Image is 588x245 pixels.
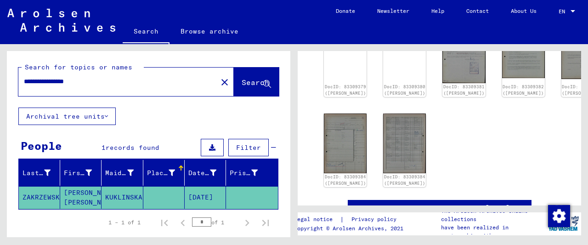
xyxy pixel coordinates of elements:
mat-cell: ZAKRZEWSKA [19,186,60,209]
img: yv_logo.png [546,212,581,235]
button: Last page [256,213,275,232]
img: 001.jpg [442,18,485,83]
div: Maiden Name [105,168,133,178]
div: Prisoner # [230,165,269,180]
a: DocID: 83309379 ([PERSON_NAME]) [325,84,366,96]
span: Filter [236,143,261,152]
a: Privacy policy [344,215,407,224]
a: See comments created before [DATE] [369,203,510,213]
div: People [21,137,62,154]
span: records found [106,143,159,152]
div: First Name [64,165,103,180]
div: Date of Birth [188,168,216,178]
div: Place of Birth [147,165,187,180]
button: Archival tree units [18,108,116,125]
p: The Arolsen Archives online collections [441,207,546,223]
mat-cell: [DATE] [185,186,226,209]
span: EN [559,8,569,15]
div: Change consent [548,205,570,227]
a: Browse archive [170,20,249,42]
div: Last Name [23,165,62,180]
span: 1 [102,143,106,152]
div: Place of Birth [147,168,175,178]
a: DocID: 83309380 ([PERSON_NAME]) [384,84,425,96]
div: | [294,215,407,224]
a: Legal notice [294,215,340,224]
a: DocID: 83309384 ([PERSON_NAME]) [325,174,366,186]
mat-header-cell: Prisoner # [226,160,278,186]
img: Change consent [548,205,570,227]
button: Clear [215,73,234,91]
mat-cell: KUKLINSKA [102,186,143,209]
button: First page [155,213,174,232]
div: 1 – 1 of 1 [108,218,141,227]
div: Last Name [23,168,51,178]
mat-icon: close [219,77,230,88]
p: have been realized in partnership with [441,223,546,240]
mat-header-cell: Maiden Name [102,160,143,186]
a: DocID: 83309384 ([PERSON_NAME]) [384,174,425,186]
button: Previous page [174,213,192,232]
a: Search [123,20,170,44]
p: Copyright © Arolsen Archives, 2021 [294,224,407,233]
mat-header-cell: Last Name [19,160,60,186]
button: Search [234,68,279,96]
img: Arolsen_neg.svg [7,9,115,32]
a: DocID: 83309381 ([PERSON_NAME]) [443,84,485,96]
img: 001.jpg [324,114,367,173]
mat-cell: [PERSON_NAME] [PERSON_NAME] [60,186,102,209]
button: Filter [228,139,269,156]
div: Maiden Name [105,165,145,180]
div: First Name [64,168,92,178]
div: Prisoner # [230,168,258,178]
div: Date of Birth [188,165,228,180]
span: Search [242,78,269,87]
button: Next page [238,213,256,232]
mat-header-cell: Place of Birth [143,160,185,186]
mat-label: Search for topics or names [25,63,132,71]
div: of 1 [192,218,238,227]
a: DocID: 83309382 ([PERSON_NAME]) [503,84,544,96]
img: 002.jpg [383,114,426,173]
mat-header-cell: Date of Birth [185,160,226,186]
mat-header-cell: First Name [60,160,102,186]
